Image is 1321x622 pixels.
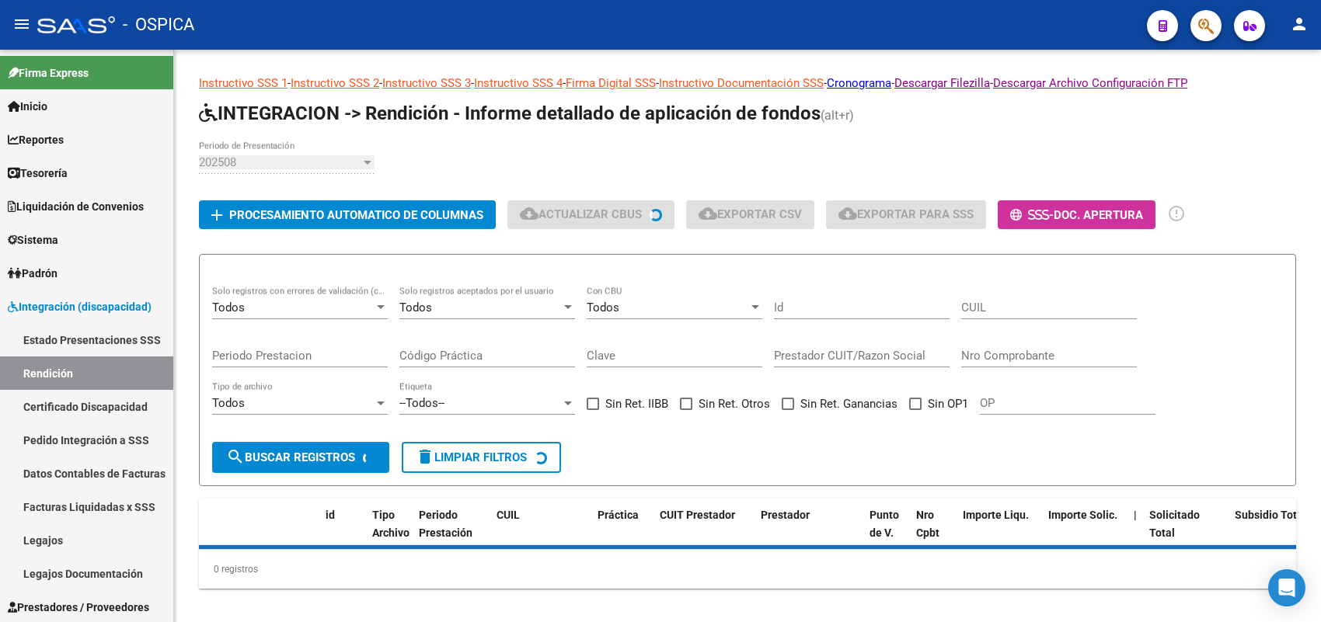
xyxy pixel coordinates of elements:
[212,396,245,410] span: Todos
[1143,499,1229,567] datatable-header-cell: Solicitado Total
[8,198,144,215] span: Liquidación de Convenios
[372,509,410,539] span: Tipo Archivo
[212,442,389,473] button: Buscar registros
[497,509,520,521] span: CUIL
[605,394,668,413] span: Sin Ret. IIBB
[1268,569,1305,606] div: Open Intercom Messenger
[699,207,802,221] span: Exportar CSV
[1290,15,1309,33] mat-icon: person
[199,103,821,124] span: INTEGRACION -> Rendición - Informe detallado de aplicación de fondos
[993,76,1187,90] a: Descargar Archivo Configuración FTP
[419,509,472,539] span: Periodo Prestación
[199,75,1296,92] p: - - - - - - - -
[199,200,496,229] button: Procesamiento automatico de columnas
[916,509,939,539] span: Nro Cpbt
[8,231,58,248] span: Sistema
[1134,509,1137,521] span: |
[416,450,527,464] span: Limpiar filtros
[827,76,891,90] a: Cronograma
[520,204,539,223] mat-icon: cloud_download
[226,450,355,464] span: Buscar registros
[123,8,194,42] span: - OSPICA
[998,200,1155,229] button: -Doc. Apertura
[659,76,824,90] a: Instructivo Documentación SSS
[413,499,490,567] datatable-header-cell: Periodo Prestación
[1048,509,1117,521] span: Importe Solic.
[686,200,814,229] button: Exportar CSV
[12,15,31,33] mat-icon: menu
[838,204,857,223] mat-icon: cloud_download
[212,301,245,314] span: Todos
[402,442,561,473] button: Limpiar filtros
[1167,204,1186,223] mat-icon: error_outline
[870,509,899,539] span: Punto de V.
[699,204,717,223] mat-icon: cloud_download
[894,76,990,90] a: Descargar Filezilla
[8,98,47,115] span: Inicio
[800,394,898,413] span: Sin Ret. Ganancias
[963,509,1029,521] span: Importe Liqu.
[660,509,735,521] span: CUIT Prestador
[699,394,770,413] span: Sin Ret. Otros
[910,499,957,567] datatable-header-cell: Nro Cpbt
[326,509,335,521] span: id
[863,499,910,567] datatable-header-cell: Punto de V.
[598,509,639,521] span: Práctica
[838,207,974,221] span: Exportar para SSS
[8,265,58,282] span: Padrón
[229,208,483,222] span: Procesamiento automatico de columnas
[761,509,810,521] span: Prestador
[826,200,986,229] button: Exportar para SSS
[821,108,854,123] span: (alt+r)
[199,76,288,90] a: Instructivo SSS 1
[507,200,674,229] button: Actualizar CBUs
[755,499,863,567] datatable-header-cell: Prestador
[8,298,152,315] span: Integración (discapacidad)
[490,499,591,567] datatable-header-cell: CUIL
[199,550,1296,589] div: 0 registros
[8,599,149,616] span: Prestadores / Proveedores
[587,301,619,314] span: Todos
[226,447,245,466] mat-icon: search
[382,76,471,90] a: Instructivo SSS 3
[319,499,366,567] datatable-header-cell: id
[1235,509,1306,521] span: Subsidio Total
[957,499,1042,567] datatable-header-cell: Importe Liqu.
[199,155,236,169] span: 202508
[291,76,379,90] a: Instructivo SSS 2
[399,301,432,314] span: Todos
[520,207,642,221] span: Actualizar CBUs
[928,394,968,413] span: Sin OP1
[1010,208,1054,222] span: -
[474,76,563,90] a: Instructivo SSS 4
[1042,499,1128,567] datatable-header-cell: Importe Solic.
[1229,499,1314,567] datatable-header-cell: Subsidio Total
[1128,499,1143,567] datatable-header-cell: |
[566,76,656,90] a: Firma Digital SSS
[416,447,434,466] mat-icon: delete
[8,64,89,82] span: Firma Express
[8,131,64,148] span: Reportes
[654,499,755,567] datatable-header-cell: CUIT Prestador
[207,206,226,224] mat-icon: add
[399,396,444,410] span: --Todos--
[1054,208,1143,222] span: Doc. Apertura
[591,499,654,567] datatable-header-cell: Práctica
[1149,509,1200,539] span: Solicitado Total
[366,499,413,567] datatable-header-cell: Tipo Archivo
[8,165,68,182] span: Tesorería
